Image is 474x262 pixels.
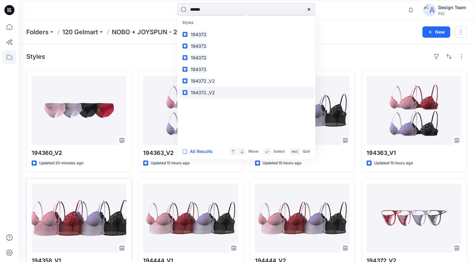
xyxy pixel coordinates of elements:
[291,148,298,155] p: esc
[26,28,49,36] a: Folders
[151,160,190,166] p: Updated 15 hours ago
[182,148,217,155] button: All Results
[190,31,207,38] mark: 194372
[422,26,450,38] button: New
[179,29,314,40] a: 194372
[179,17,314,29] p: Styles
[263,160,301,166] p: Updated 15 hours ago
[179,87,314,98] a: 194372_V2
[207,78,215,84] span: _V2
[179,75,314,87] a: 194372_V2
[32,76,126,145] a: 194360_V2
[62,28,98,36] a: 120 Gelmart
[190,77,207,85] mark: 194372
[438,4,466,11] div: Design Team
[26,53,45,60] h4: Styles
[302,148,310,155] p: Quit
[367,76,461,145] a: 194363_V1
[143,149,238,157] p: 194363_V2
[207,90,215,95] span: _V2
[374,160,413,166] p: Updated 15 hours ago
[179,63,314,75] a: 194372
[190,89,207,96] mark: 194372
[190,54,207,61] mark: 194372
[438,11,466,16] div: PIC
[143,183,238,253] a: 194444_V1
[367,183,461,253] a: 194372_V2
[367,149,461,157] p: 194363_V1
[273,148,284,155] p: Select
[32,149,126,157] p: 194360_V2
[423,4,436,16] img: avatar
[255,183,350,253] a: 194444_V2
[190,42,207,50] mark: 194372
[112,28,227,36] p: NOBO + JOYSPUN - 20250912_120_GC
[179,40,314,52] a: 194372
[190,66,207,73] mark: 194372
[39,160,83,166] p: Updated 30 minutes ago
[248,148,258,155] p: Move
[32,183,126,253] a: 194358_V1
[179,52,314,63] a: 194372
[143,76,238,145] a: 194363_V2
